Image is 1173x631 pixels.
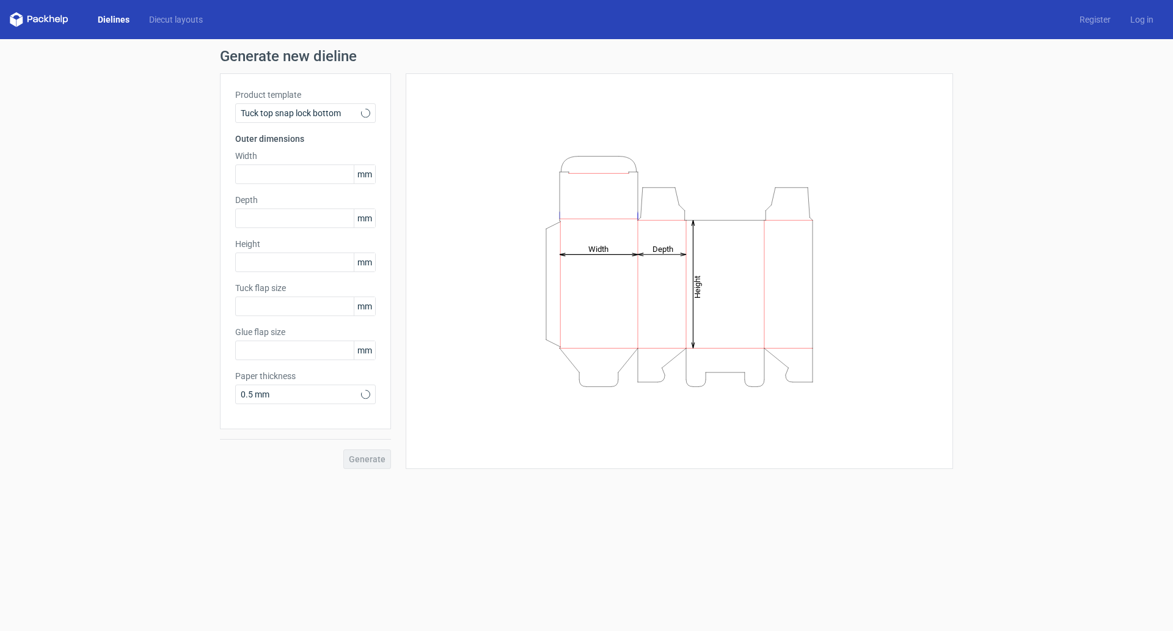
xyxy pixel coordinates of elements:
label: Width [235,150,376,162]
h1: Generate new dieline [220,49,953,64]
tspan: Width [588,244,608,253]
label: Paper thickness [235,370,376,382]
span: 0.5 mm [241,388,361,400]
span: Tuck top snap lock bottom [241,107,361,119]
span: mm [354,165,375,183]
label: Depth [235,194,376,206]
span: mm [354,297,375,315]
tspan: Depth [652,244,673,253]
label: Glue flap size [235,326,376,338]
h3: Outer dimensions [235,133,376,145]
tspan: Height [693,275,702,298]
label: Height [235,238,376,250]
span: mm [354,341,375,360]
span: mm [354,209,375,227]
span: mm [354,253,375,271]
label: Product template [235,89,376,101]
a: Diecut layouts [139,13,213,26]
label: Tuck flap size [235,282,376,294]
a: Register [1070,13,1120,26]
a: Log in [1120,13,1163,26]
a: Dielines [88,13,139,26]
